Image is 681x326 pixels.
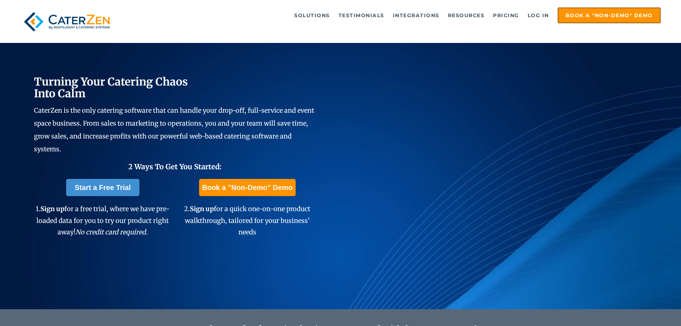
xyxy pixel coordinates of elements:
a: Solutions [291,8,334,23]
em: No credit card required. [75,228,148,236]
a: Testimonials [335,8,388,23]
a: Pricing [489,8,523,23]
span: Sign up [40,205,64,213]
iframe: Help widget launcher [617,298,673,318]
img: caterzen [20,8,113,36]
span: Turning Your Catering Chaos Into Calm [34,75,188,100]
span: 2. for a quick one-on-one product walkthrough, tailored for your business' needs [184,205,310,236]
div: Navigation Menu [130,8,661,23]
a: Book a "Non-Demo" Demo [558,8,661,23]
a: Integrations [389,8,443,23]
span: 2 Ways To Get You Started: [128,162,222,171]
span: 1. for a free trial, where we have pre-loaded data for you to try our product right away! [36,205,169,236]
span: Sign up [190,205,214,213]
a: Log in [524,8,553,23]
a: Resources [444,8,488,23]
a: Book a "Non-Demo" Demo [199,179,295,196]
span: CaterZen is the only catering software that can handle your drop-off, full-service and event spac... [34,106,314,153]
a: Start a Free Trial [66,179,139,196]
